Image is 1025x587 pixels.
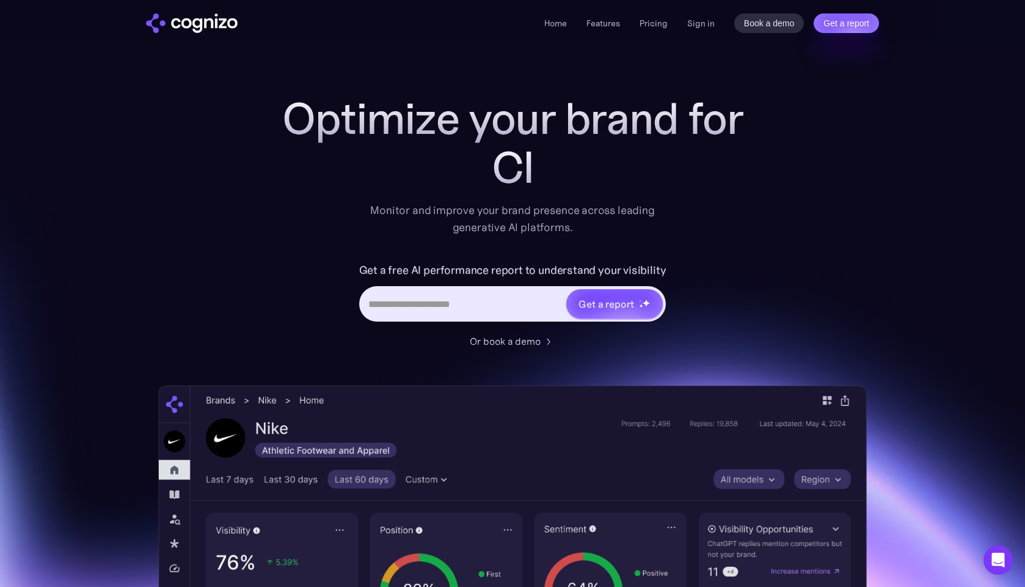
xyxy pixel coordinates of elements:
[146,13,238,33] a: home
[544,18,567,29] a: Home
[146,13,238,33] img: cognizo logo
[565,288,664,320] a: Get a reportstarstarstar
[734,13,804,33] a: Book a demo
[362,202,663,236] div: Monitor and improve your brand presence across leading generative AI platforms.
[586,18,620,29] a: Features
[639,300,641,301] img: star
[470,334,555,349] a: Or book a demo
[470,334,541,349] div: Or book a demo
[640,18,668,29] a: Pricing
[639,304,643,308] img: star
[268,143,757,192] div: Cl
[268,94,757,143] h1: Optimize your brand for
[359,260,666,280] label: Get a free AI performance report to understand your visibility
[578,297,633,311] div: Get a report
[642,299,650,307] img: star
[983,545,1013,575] div: Open Intercom Messenger
[814,13,879,33] a: Get a report
[359,260,666,328] form: Hero URL Input Form
[687,16,715,31] a: Sign in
